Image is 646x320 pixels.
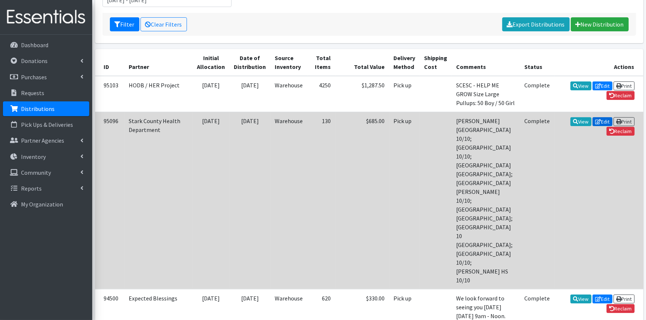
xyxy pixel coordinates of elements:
[21,89,44,97] p: Requests
[336,76,389,112] td: $1,287.50
[555,49,643,76] th: Actions
[21,137,64,144] p: Partner Agencies
[21,41,48,49] p: Dashboard
[607,91,635,100] a: Reclaim
[193,112,230,289] td: [DATE]
[3,5,89,29] img: HumanEssentials
[570,117,591,126] a: View
[3,149,89,164] a: Inventory
[271,49,308,76] th: Source Inventory
[3,165,89,180] a: Community
[520,49,555,76] th: Status
[389,49,420,76] th: Delivery Method
[336,112,389,289] td: $685.00
[140,17,187,31] a: Clear Filters
[95,112,125,289] td: 95096
[3,117,89,132] a: Pick Ups & Deliveries
[3,38,89,52] a: Dashboard
[3,101,89,116] a: Distributions
[593,81,612,90] a: Edit
[21,201,63,208] p: My Organization
[3,86,89,100] a: Requests
[3,70,89,84] a: Purchases
[193,76,230,112] td: [DATE]
[125,112,193,289] td: Stark County Health Department
[21,185,42,192] p: Reports
[230,49,271,76] th: Date of Distribution
[502,17,570,31] a: Export Distributions
[336,49,389,76] th: Total Value
[452,49,520,76] th: Comments
[21,153,46,160] p: Inventory
[95,76,125,112] td: 95103
[389,76,420,112] td: Pick up
[21,57,48,65] p: Donations
[452,76,520,112] td: SCESC - HELP ME GROW Size Large Pullups: 50 Boy / 50 Girl
[520,112,555,289] td: Complete
[570,295,591,303] a: View
[230,76,271,112] td: [DATE]
[21,169,51,176] p: Community
[193,49,230,76] th: Initial Allocation
[3,133,89,148] a: Partner Agencies
[607,127,635,136] a: Reclaim
[3,53,89,68] a: Donations
[614,81,635,90] a: Print
[125,49,193,76] th: Partner
[3,197,89,212] a: My Organization
[593,295,612,303] a: Edit
[520,76,555,112] td: Complete
[570,81,591,90] a: View
[21,73,47,81] p: Purchases
[308,49,336,76] th: Total Items
[21,105,55,112] p: Distributions
[3,181,89,196] a: Reports
[614,117,635,126] a: Print
[271,76,308,112] td: Warehouse
[308,76,336,112] td: 4250
[95,49,125,76] th: ID
[607,304,635,313] a: Reclaim
[308,112,336,289] td: 130
[389,112,420,289] td: Pick up
[420,49,452,76] th: Shipping Cost
[271,112,308,289] td: Warehouse
[571,17,629,31] a: New Distribution
[230,112,271,289] td: [DATE]
[125,76,193,112] td: HODB / HER Project
[452,112,520,289] td: [PERSON_NAME][GEOGRAPHIC_DATA] 10/10; [GEOGRAPHIC_DATA] 10/10; [GEOGRAPHIC_DATA] [GEOGRAPHIC_DATA...
[614,295,635,303] a: Print
[21,121,73,128] p: Pick Ups & Deliveries
[593,117,612,126] a: Edit
[110,17,139,31] button: Filter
